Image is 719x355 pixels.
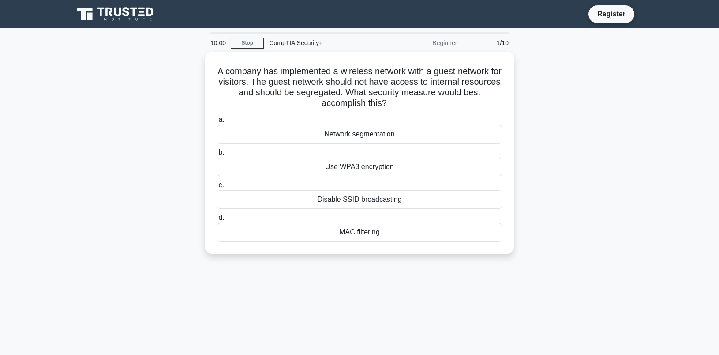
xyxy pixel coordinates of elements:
[231,38,264,49] a: Stop
[217,158,502,176] div: Use WPA3 encryption
[205,34,231,52] div: 10:00
[218,116,224,123] span: a.
[592,8,631,19] a: Register
[385,34,462,52] div: Beginner
[264,34,385,52] div: CompTIA Security+
[218,148,224,156] span: b.
[217,190,502,209] div: Disable SSID broadcasting
[216,66,503,109] h5: A company has implemented a wireless network with a guest network for visitors. The guest network...
[462,34,514,52] div: 1/10
[218,214,224,221] span: d.
[218,181,224,189] span: c.
[217,125,502,144] div: Network segmentation
[217,223,502,242] div: MAC filtering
